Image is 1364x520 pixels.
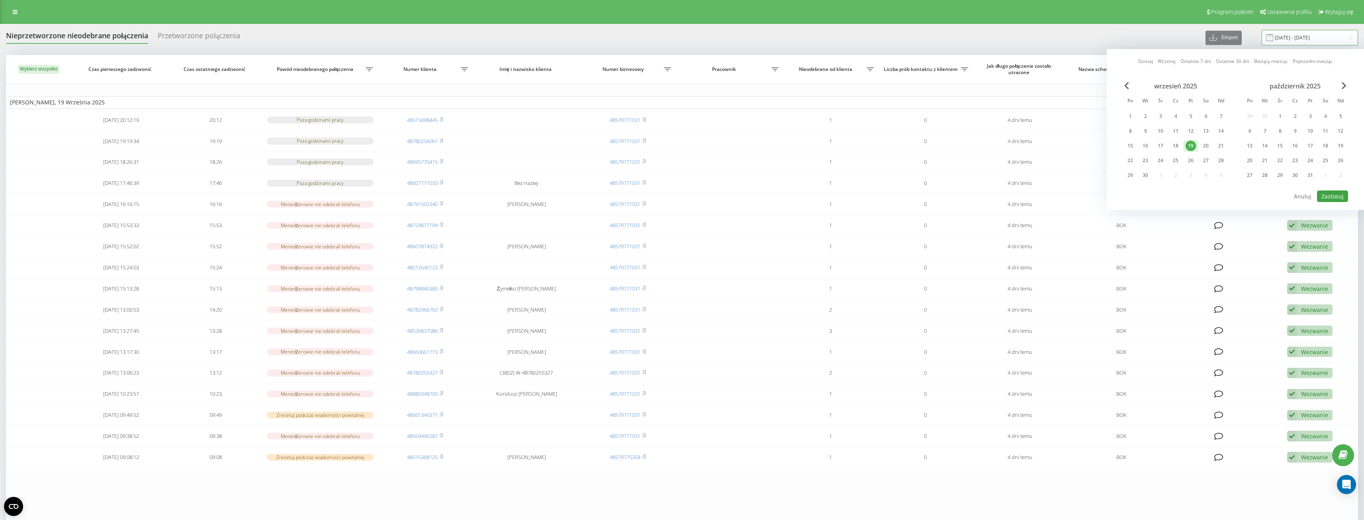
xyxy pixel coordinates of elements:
[407,200,438,208] a: 48791502340
[74,279,168,298] td: [DATE] 15:13:28
[1288,110,1303,122] div: czw 2 paź 2025
[1170,111,1181,122] div: 4
[407,264,438,271] a: 48512640123
[1205,31,1242,45] button: Eksport
[1201,111,1211,122] div: 6
[981,63,1059,75] span: Jak długo połączenie zostało utracone
[1153,125,1168,137] div: śr 10 wrz 2025
[1260,155,1270,166] div: 21
[1335,155,1346,166] div: 26
[168,258,263,277] td: 15:24
[883,66,961,73] span: Liczba prób kontaktu z klientem
[168,216,263,235] td: 15:53
[74,173,168,193] td: [DATE] 17:46:39
[1170,96,1182,108] abbr: czwartek
[6,31,148,44] div: Nieprzetworzone nieodebrane połączenia
[610,306,640,313] a: 48579771031
[407,369,438,376] a: 48780255327
[1067,216,1176,235] td: BOK
[610,432,640,440] a: 48579771031
[407,390,438,397] a: 48880348700
[267,201,374,208] div: Menedżerowie nie odebrali telefonu
[1275,170,1285,181] div: 29
[74,194,168,214] td: [DATE] 16:16:15
[1170,141,1181,151] div: 18
[267,222,374,229] div: Menedżerowie nie odebrali telefonu
[168,279,263,298] td: 15:13
[783,152,878,172] td: 1
[610,179,640,186] a: 48579771031
[4,497,23,516] button: Open CMP widget
[1211,9,1253,15] span: Program poleceń
[610,285,640,292] a: 48579771031
[1335,126,1346,136] div: 12
[1272,125,1288,137] div: śr 8 paź 2025
[783,131,878,151] td: 1
[1274,96,1286,108] abbr: środa
[1303,125,1318,137] div: pt 10 paź 2025
[1155,126,1166,136] div: 10
[1257,125,1272,137] div: wt 7 paź 2025
[74,300,168,320] td: [DATE] 13:00:53
[1201,155,1211,166] div: 27
[610,348,640,355] a: 48579771031
[878,321,973,341] td: 0
[610,222,640,229] a: 48579771031
[783,237,878,256] td: 1
[168,110,263,130] td: 20:12
[1305,155,1315,166] div: 24
[973,216,1067,235] td: 4 dni temu
[1301,306,1328,314] div: Wezwanie
[18,65,59,74] button: Wybierz wszystko
[610,243,640,250] a: 48579771031
[1320,141,1331,151] div: 18
[973,110,1067,130] td: 4 dni temu
[1288,125,1303,137] div: czw 9 paź 2025
[82,66,160,73] span: Czas pierwszego zadzwonić
[610,453,640,461] a: 48579775358
[1290,126,1300,136] div: 9
[1301,411,1328,419] div: Wezwanie
[1125,111,1135,122] div: 1
[1072,66,1162,73] span: Nazwa schematu przekazywania
[783,173,878,193] td: 1
[267,328,374,334] div: Menedżerowie nie odebrali telefonu
[74,237,168,256] td: [DATE] 15:52:02
[267,285,374,292] div: Menedżerowie nie odebrali telefonu
[1125,141,1135,151] div: 15
[1275,155,1285,166] div: 22
[168,173,263,193] td: 17:46
[1245,155,1255,166] div: 20
[168,152,263,172] td: 18:26
[878,279,973,298] td: 0
[267,264,374,271] div: Menedżerowie nie odebrali telefonu
[472,173,581,193] td: Bez nazwy
[1290,170,1300,181] div: 30
[1067,279,1176,298] td: BOK
[472,237,581,256] td: [PERSON_NAME]
[74,131,168,151] td: [DATE] 19:19:34
[1123,125,1138,137] div: pon 8 wrz 2025
[1337,475,1356,494] div: Open Intercom Messenger
[610,327,640,334] a: 48579771031
[973,152,1067,172] td: 4 dni temu
[783,216,878,235] td: 1
[1319,96,1331,108] abbr: sobota
[878,194,973,214] td: 0
[407,222,438,229] a: 48724877194
[1242,169,1257,181] div: pon 27 paź 2025
[1275,126,1285,136] div: 8
[878,300,973,320] td: 0
[1123,110,1138,122] div: pon 1 wrz 2025
[878,216,973,235] td: 0
[268,66,364,73] span: Powód nieodebranego połączenia
[1216,155,1226,166] div: 28
[1158,57,1176,65] a: Wczoraj
[1257,155,1272,167] div: wt 21 paź 2025
[74,152,168,172] td: [DATE] 18:26:31
[168,321,263,341] td: 13:28
[407,285,438,292] a: 48798840380
[1123,169,1138,181] div: pon 29 wrz 2025
[1259,96,1271,108] abbr: wtorek
[407,327,438,334] a: 48536837086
